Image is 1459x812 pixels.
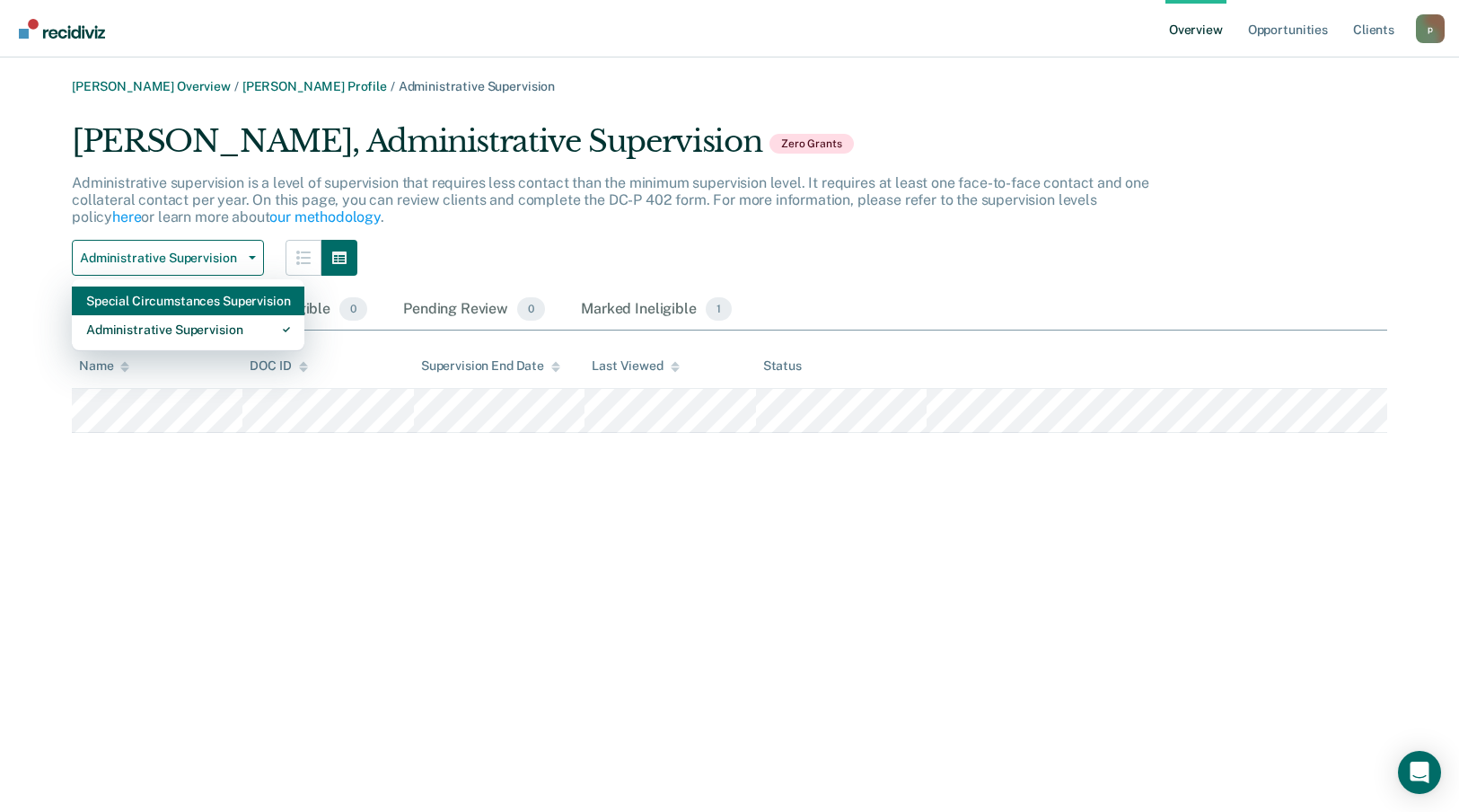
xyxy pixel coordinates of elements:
a: our methodology [269,208,381,225]
span: / [387,79,399,93]
span: 0 [339,297,367,321]
a: [PERSON_NAME] Overview [72,79,231,93]
p: Administrative supervision is a level of supervision that requires less contact than the minimum ... [72,174,1149,225]
div: Administrative Supervision [86,315,290,344]
a: here [112,208,141,225]
span: 0 [517,297,545,321]
img: Recidiviz [19,19,105,39]
div: Last Viewed [592,358,679,374]
div: DOC ID [250,358,307,374]
button: Administrative Supervision [72,240,264,276]
div: Dropdown Menu [72,279,304,351]
div: Special Circumstances Supervision [86,287,290,315]
div: Name [79,358,129,374]
span: Administrative Supervision [80,251,242,266]
span: 1 [706,297,732,321]
span: Zero Grants [769,134,854,154]
div: Status [763,358,802,374]
div: Supervision End Date [421,358,560,374]
button: Profile dropdown button [1416,14,1445,43]
div: [PERSON_NAME], Administrative Supervision [72,123,1166,174]
a: [PERSON_NAME] Profile [242,79,387,93]
span: / [231,79,242,93]
div: Marked Ineligible1 [577,290,735,330]
span: Administrative Supervision [399,79,555,93]
div: Open Intercom Messenger [1398,751,1441,794]
div: p [1416,14,1445,43]
div: Pending Review0 [400,290,549,330]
